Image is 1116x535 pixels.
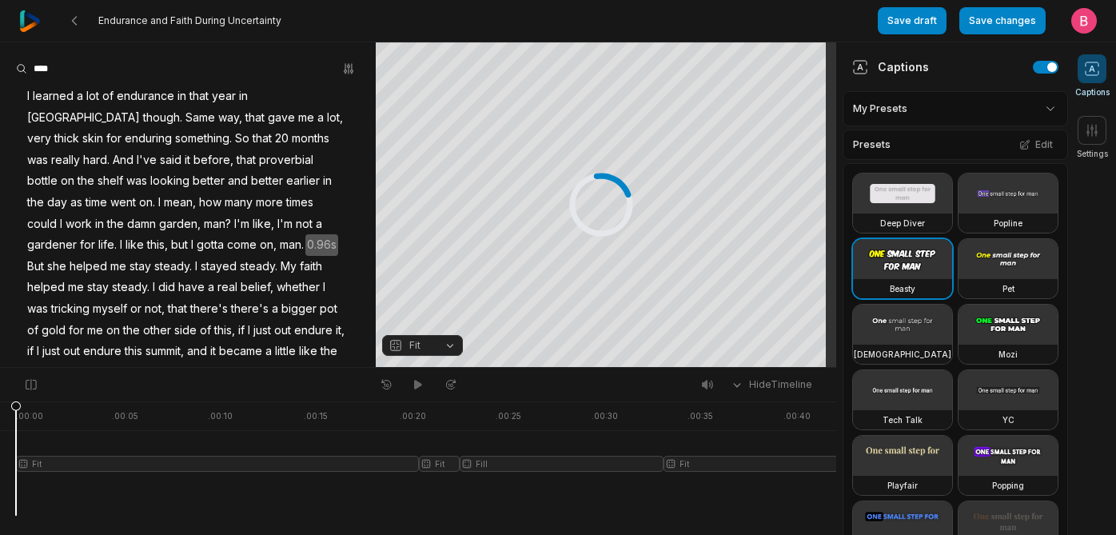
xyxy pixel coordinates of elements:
span: man? [202,214,233,235]
span: I [256,362,261,384]
span: summit, [144,341,185,362]
span: Fit [409,338,420,353]
span: that [244,107,266,129]
span: 20 [273,128,290,150]
span: she [46,256,68,277]
span: learned [31,86,75,107]
span: faith [298,256,324,277]
span: in [176,86,188,107]
span: endure [293,320,334,341]
span: endurance [115,86,176,107]
span: lot, [325,107,345,129]
span: on [59,170,76,192]
span: Same [184,107,217,129]
span: in [321,170,333,192]
span: though. [141,107,184,129]
span: a [316,107,325,129]
span: side [173,320,198,341]
button: Edit [1014,134,1058,155]
span: not, [143,298,166,320]
span: became [217,341,264,362]
span: better [249,170,285,192]
span: stay [86,277,110,298]
h3: Beasty [890,282,915,295]
span: times [285,192,315,214]
span: gold [40,320,67,341]
span: said [158,150,183,171]
span: and [185,341,209,362]
button: Settings [1077,116,1108,160]
span: I [26,86,31,107]
span: pot [318,298,339,320]
span: of [101,86,115,107]
span: the [122,320,141,341]
span: Captions [1075,86,1110,98]
span: was [26,150,50,171]
span: to [301,362,315,384]
button: Save draft [878,7,947,34]
span: if [26,341,35,362]
span: endure [82,341,123,362]
span: thick [53,128,81,150]
span: but [169,234,189,256]
img: reap [19,10,41,32]
span: year [210,86,237,107]
span: steady. [238,256,279,277]
span: for [78,234,97,256]
span: I [321,277,327,298]
span: bigger [280,298,318,320]
span: hard. [82,150,111,171]
span: I [246,320,252,341]
span: was [26,298,50,320]
span: I [118,234,124,256]
span: a [270,298,280,320]
span: enduring [123,128,173,150]
span: the [319,341,339,362]
span: stay [128,256,153,277]
span: I'm [233,214,251,235]
span: gardener [26,234,78,256]
span: little [273,341,297,362]
span: Settings [1077,148,1108,160]
span: And [111,150,135,171]
span: Endurance and Faith During Uncertainty [98,14,281,27]
span: shelf [96,170,125,192]
span: that [166,298,189,320]
span: this, [213,320,237,341]
span: work [64,214,94,235]
span: I've [135,150,158,171]
span: But [26,256,46,277]
h3: Pet [1002,282,1014,295]
h3: Deep Diver [880,217,925,230]
span: damn [126,214,157,235]
div: Presets [843,130,1068,160]
span: just [252,320,273,341]
span: proverbial [257,150,315,171]
span: me [86,320,105,341]
span: it [183,150,192,171]
span: and [226,170,249,192]
span: 0.96s [305,234,338,256]
span: garden, [157,214,202,235]
button: Captions [1075,54,1110,98]
button: Save changes [959,7,1046,34]
span: like, [251,214,276,235]
span: I [151,277,157,298]
span: helped [68,256,109,277]
span: could [26,214,58,235]
span: out [62,341,82,362]
span: of [26,320,40,341]
h3: Playfair [887,479,918,492]
span: if [237,320,246,341]
span: myself [91,298,129,320]
span: bottle [26,170,59,192]
span: [GEOGRAPHIC_DATA] [26,107,141,129]
span: real [216,277,239,298]
span: a [314,214,324,235]
span: that [235,150,257,171]
span: there's [229,298,270,320]
h3: [DEMOGRAPHIC_DATA] [854,348,951,361]
span: belief, [239,277,275,298]
span: like [124,234,145,256]
span: for [105,128,123,150]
